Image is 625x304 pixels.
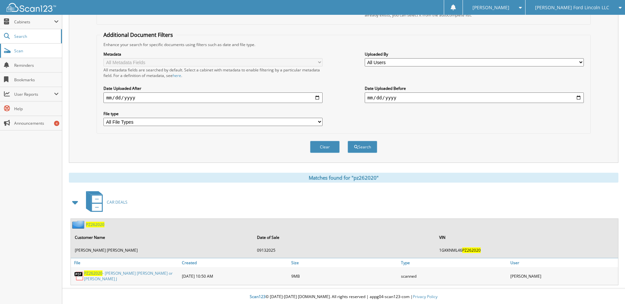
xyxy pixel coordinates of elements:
a: here [173,73,181,78]
a: User [509,258,618,267]
input: start [103,92,323,103]
img: folder2.png [72,220,86,229]
label: Metadata [103,51,323,57]
span: Search [14,34,58,39]
span: Bookmarks [14,77,59,83]
th: VIN [436,231,617,244]
iframe: Chat Widget [592,272,625,304]
div: [PERSON_NAME] [509,269,618,283]
span: Cabinets [14,19,54,25]
button: Search [348,141,377,153]
label: Date Uploaded Before [365,86,584,91]
legend: Additional Document Filters [100,31,176,38]
a: PZ262020- [PERSON_NAME] [PERSON_NAME] or [PERSON_NAME] J [84,270,179,282]
td: [PERSON_NAME] [PERSON_NAME] [71,245,253,256]
label: File type [103,111,323,116]
div: 4 [54,121,59,126]
a: PZ262020 [86,222,104,227]
span: Scan [14,48,59,54]
div: [DATE] 10:50 AM [180,269,290,283]
span: PZ262020 [84,270,102,276]
a: CAR DEALS [82,189,128,215]
span: Help [14,106,59,112]
span: CAR DEALS [107,199,128,205]
th: Date of Sale [254,231,435,244]
a: Privacy Policy [413,294,438,299]
td: 1GKKNML46 [436,245,617,256]
span: Reminders [14,63,59,68]
span: PZ262020 [462,247,481,253]
span: [PERSON_NAME] [472,6,509,10]
a: Type [399,258,509,267]
a: Size [290,258,399,267]
div: 9MB [290,269,399,283]
img: scan123-logo-white.svg [7,3,56,12]
div: Matches found for "pz262020" [69,173,618,183]
button: Clear [310,141,340,153]
label: Date Uploaded After [103,86,323,91]
div: scanned [399,269,509,283]
span: [PERSON_NAME] Ford Lincoln LLC [535,6,609,10]
a: File [71,258,180,267]
input: end [365,92,584,103]
th: Customer Name [71,231,253,244]
td: 09132025 [254,245,435,256]
div: All metadata fields are searched by default. Select a cabinet with metadata to enable filtering b... [103,67,323,78]
label: Uploaded By [365,51,584,57]
a: Created [180,258,290,267]
span: Announcements [14,120,59,126]
img: PDF.png [74,271,84,281]
span: Scan123 [250,294,266,299]
div: Enhance your search for specific documents using filters such as date and file type. [100,42,587,47]
span: User Reports [14,91,54,97]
